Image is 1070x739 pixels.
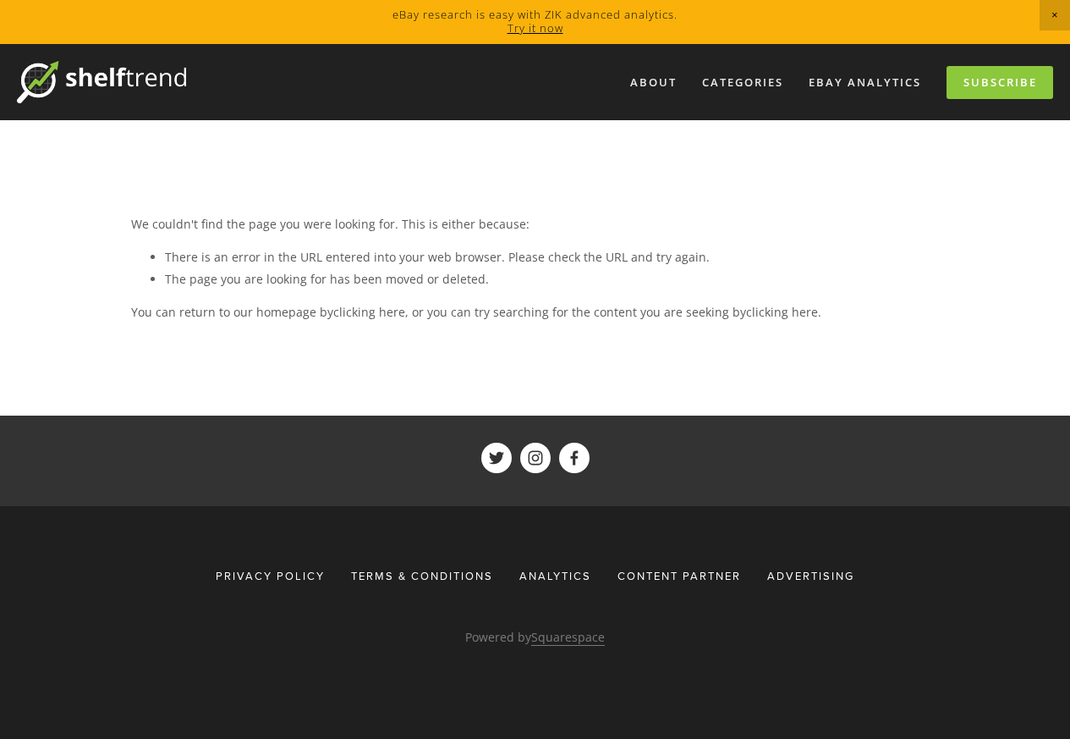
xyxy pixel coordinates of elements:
[756,560,854,591] a: Advertising
[340,560,504,591] a: Terms & Conditions
[617,568,741,583] span: Content Partner
[798,69,932,97] a: eBay Analytics
[508,560,602,591] div: Analytics
[17,61,186,103] img: ShelfTrend
[606,560,752,591] a: Content Partner
[351,568,493,583] span: Terms & Conditions
[333,304,405,320] a: clicking here
[947,66,1053,99] a: Subscribe
[746,304,818,320] a: clicking here
[165,246,940,267] li: There is an error in the URL entered into your web browser. Please check the URL and try again.
[481,443,512,473] a: ShelfTrend
[691,69,794,97] div: Categories
[531,629,605,646] a: Squarespace
[559,443,590,473] a: ShelfTrend
[508,20,563,36] a: Try it now
[131,213,940,234] p: We couldn't find the page you were looking for. This is either because:
[216,568,325,583] span: Privacy Policy
[520,443,551,473] a: ShelfTrend
[131,626,940,648] p: Powered by
[767,568,854,583] span: Advertising
[165,268,940,290] li: The page you are looking for has been moved or deleted.
[216,560,336,591] a: Privacy Policy
[619,69,688,97] a: About
[131,301,940,323] p: You can return to our homepage by , or you can try searching for the content you are seeking by .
